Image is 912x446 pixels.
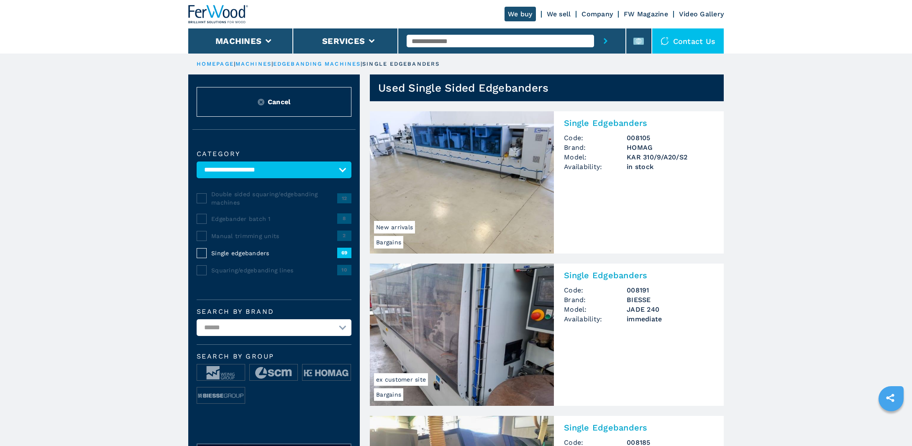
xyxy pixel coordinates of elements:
[211,266,337,274] span: Squaring/edgebanding lines
[337,265,351,275] span: 10
[273,61,361,67] a: edgebanding machines
[378,81,548,95] h1: Used Single Sided Edgebanders
[564,152,627,162] span: Model:
[564,305,627,314] span: Model:
[337,231,351,241] span: 2
[564,162,627,172] span: Availability:
[661,37,669,45] img: Contact us
[582,10,613,18] a: Company
[322,36,365,46] button: Services
[374,236,403,249] span: Bargains
[337,248,351,258] span: 69
[627,295,714,305] h3: BIESSE
[876,408,906,440] iframe: Chat
[250,364,297,381] img: image
[234,61,236,67] span: |
[627,162,714,172] span: in stock
[361,61,362,67] span: |
[302,364,350,381] img: image
[547,10,571,18] a: We sell
[880,387,901,408] a: sharethis
[370,111,554,254] img: Single Edgebanders HOMAG KAR 310/9/A20/S2
[268,97,291,107] span: Cancel
[564,295,627,305] span: Brand:
[374,373,428,386] span: ex customer site
[627,133,714,143] h3: 008105
[564,423,714,433] h2: Single Edgebanders
[564,314,627,324] span: Availability:
[211,249,337,257] span: Single edgebanders
[679,10,724,18] a: Video Gallery
[374,388,403,401] span: Bargains
[272,61,273,67] span: |
[211,190,337,207] span: Double sided squaring/edgebanding machines
[627,143,714,152] h3: HOMAG
[337,193,351,203] span: 12
[188,5,248,23] img: Ferwood
[337,213,351,223] span: 8
[624,10,668,18] a: FW Magazine
[652,28,724,54] div: Contact us
[564,285,627,295] span: Code:
[197,87,351,117] button: ResetCancel
[211,232,337,240] span: Manual trimming units
[370,264,724,406] a: Single Edgebanders BIESSE JADE 240Bargainsex customer siteSingle EdgebandersCode:008191Brand:BIES...
[197,364,245,381] img: image
[374,221,415,233] span: New arrivals
[197,61,234,67] a: HOMEPAGE
[627,285,714,295] h3: 008191
[236,61,272,67] a: machines
[564,143,627,152] span: Brand:
[197,387,245,404] img: image
[627,152,714,162] h3: KAR 310/9/A20/S2
[564,118,714,128] h2: Single Edgebanders
[362,60,440,68] p: single edgebanders
[627,314,714,324] span: immediate
[258,99,264,105] img: Reset
[197,151,351,157] label: Category
[197,308,351,315] label: Search by brand
[215,36,261,46] button: Machines
[197,353,351,360] span: Search by group
[370,111,724,254] a: Single Edgebanders HOMAG KAR 310/9/A20/S2BargainsNew arrivalsSingle EdgebandersCode:008105Brand:H...
[627,305,714,314] h3: JADE 240
[594,28,617,54] button: submit-button
[370,264,554,406] img: Single Edgebanders BIESSE JADE 240
[564,133,627,143] span: Code:
[505,7,536,21] a: We buy
[211,215,337,223] span: Edgebander batch 1
[564,270,714,280] h2: Single Edgebanders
